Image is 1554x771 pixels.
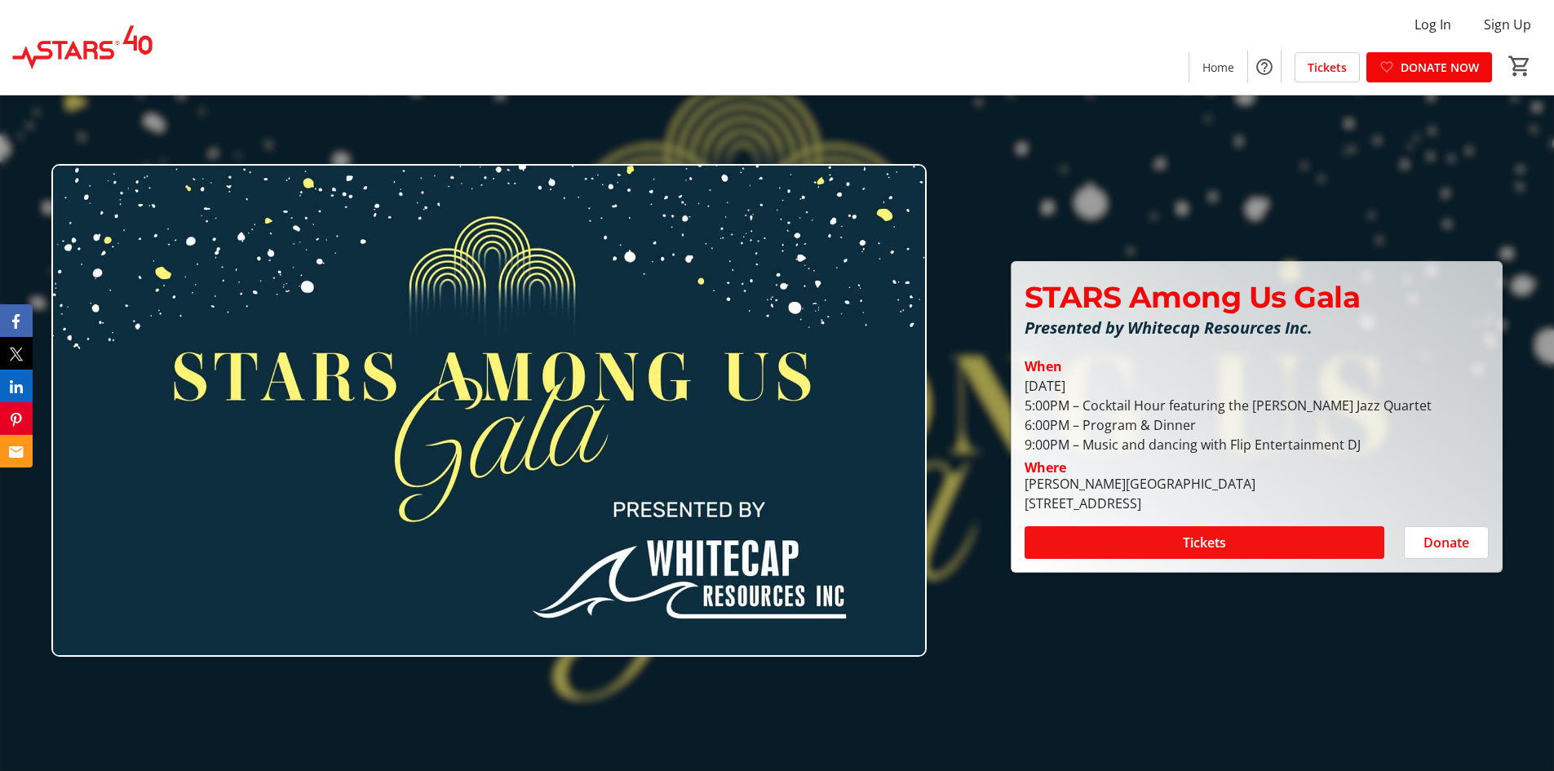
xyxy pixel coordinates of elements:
[10,7,155,88] img: STARS's Logo
[1183,533,1226,552] span: Tickets
[1025,317,1313,339] em: Presented by Whitecap Resources Inc.
[1471,11,1544,38] button: Sign Up
[1366,52,1492,82] a: DONATE NOW
[1404,526,1489,559] button: Donate
[1025,376,1489,454] div: [DATE] 5:00PM – Cocktail Hour featuring the [PERSON_NAME] Jazz Quartet 6:00PM – Program & Dinner ...
[1401,11,1464,38] button: Log In
[51,164,927,657] img: Campaign CTA Media Photo
[1025,461,1066,474] div: Where
[1025,526,1384,559] button: Tickets
[1423,533,1469,552] span: Donate
[1505,51,1534,81] button: Cart
[1295,52,1360,82] a: Tickets
[1401,59,1479,76] span: DONATE NOW
[1308,59,1347,76] span: Tickets
[1202,59,1234,76] span: Home
[1189,52,1247,82] a: Home
[1025,474,1255,494] div: [PERSON_NAME][GEOGRAPHIC_DATA]
[1415,15,1451,34] span: Log In
[1484,15,1531,34] span: Sign Up
[1248,51,1281,83] button: Help
[1025,357,1062,376] div: When
[1025,494,1255,513] div: [STREET_ADDRESS]
[1025,279,1361,315] span: STARS Among Us Gala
